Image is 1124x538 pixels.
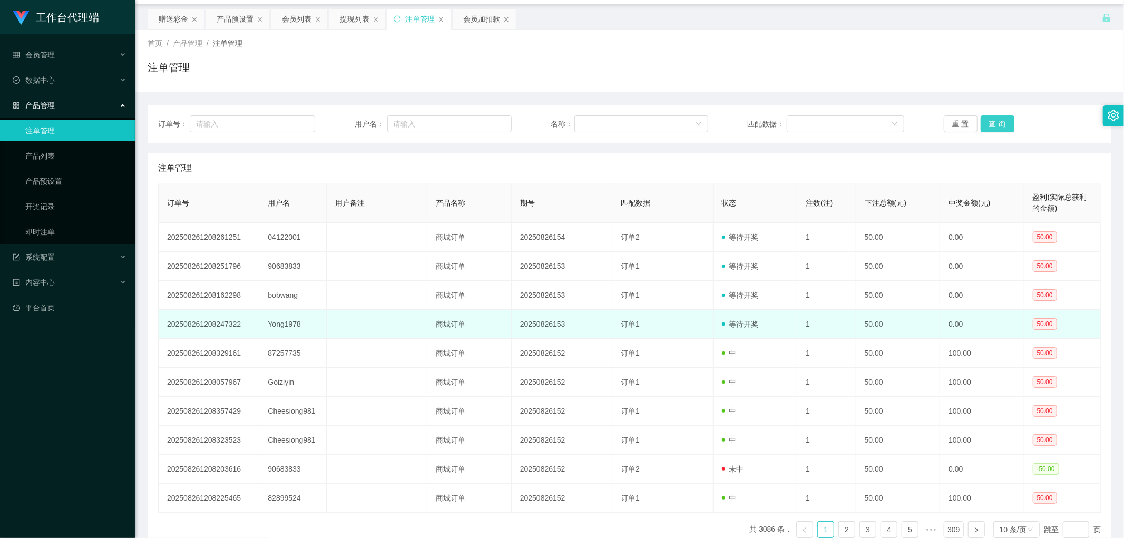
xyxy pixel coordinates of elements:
[902,522,918,537] a: 5
[520,199,535,207] span: 期号
[25,171,126,192] a: 产品预设置
[427,223,511,252] td: 商城订单
[940,397,1024,426] td: 100.00
[159,368,259,397] td: 202508261208057967
[838,521,855,538] li: 2
[621,436,640,444] span: 订单1
[856,455,940,484] td: 50.00
[405,9,435,29] div: 注单管理
[797,426,856,455] td: 1
[259,484,327,513] td: 82899524
[213,39,242,47] span: 注单管理
[159,397,259,426] td: 202508261208357429
[159,426,259,455] td: 202508261208323523
[797,339,856,368] td: 1
[1033,492,1057,504] span: 50.00
[881,521,897,538] li: 4
[621,465,640,473] span: 订单2
[427,252,511,281] td: 商城订单
[158,162,192,174] span: 注单管理
[259,281,327,310] td: bobwang
[722,494,737,502] span: 中
[551,119,574,130] span: 名称：
[1027,526,1033,534] i: 图标: down
[512,310,612,339] td: 20250826153
[1000,522,1027,537] div: 10 条/页
[13,253,20,261] i: 图标: form
[167,199,189,207] span: 订单号
[940,310,1024,339] td: 0.00
[722,262,759,270] span: 等待开奖
[1033,376,1057,388] span: 50.00
[159,223,259,252] td: 202508261208261251
[1033,405,1057,417] span: 50.00
[259,455,327,484] td: 90683833
[355,119,387,130] span: 用户名：
[621,291,640,299] span: 订单1
[722,465,744,473] span: 未中
[797,252,856,281] td: 1
[865,199,906,207] span: 下注总额(元)
[1102,13,1111,23] i: 图标: unlock
[512,339,612,368] td: 20250826152
[944,115,978,132] button: 重 置
[902,521,918,538] li: 5
[36,1,99,34] h1: 工作台代理端
[797,368,856,397] td: 1
[696,121,702,128] i: 图标: down
[25,120,126,141] a: 注单管理
[722,320,759,328] span: 等待开奖
[207,39,209,47] span: /
[1033,318,1057,330] span: 50.00
[13,279,20,286] i: 图标: profile
[749,521,792,538] li: 共 3086 条，
[860,522,876,537] a: 3
[159,484,259,513] td: 202508261208225465
[13,11,30,25] img: logo.9652507e.png
[13,13,99,21] a: 工作台代理端
[191,16,198,23] i: 图标: close
[856,426,940,455] td: 50.00
[436,199,465,207] span: 产品名称
[892,121,898,128] i: 图标: down
[981,115,1014,132] button: 查 询
[159,310,259,339] td: 202508261208247322
[797,484,856,513] td: 1
[940,484,1024,513] td: 100.00
[856,368,940,397] td: 50.00
[722,436,737,444] span: 中
[722,233,759,241] span: 等待开奖
[856,252,940,281] td: 50.00
[259,397,327,426] td: Cheesiong981
[13,76,20,84] i: 图标: check-circle-o
[259,339,327,368] td: 87257735
[1033,231,1057,243] span: 50.00
[797,310,856,339] td: 1
[13,51,55,59] span: 会员管理
[13,278,55,287] span: 内容中心
[722,407,737,415] span: 中
[148,39,162,47] span: 首页
[394,15,401,23] i: 图标: sync
[796,521,813,538] li: 上一页
[427,397,511,426] td: 商城订单
[973,527,980,533] i: 图标: right
[173,39,202,47] span: 产品管理
[387,115,512,132] input: 请输入
[512,455,612,484] td: 20250826152
[797,455,856,484] td: 1
[427,426,511,455] td: 商城订单
[621,262,640,270] span: 订单1
[940,281,1024,310] td: 0.00
[25,196,126,217] a: 开奖记录
[427,281,511,310] td: 商城订单
[621,233,640,241] span: 订单2
[1033,193,1087,212] span: 盈利(实际总获利的金额)
[722,291,759,299] span: 等待开奖
[282,9,311,29] div: 会员列表
[1033,289,1057,301] span: 50.00
[159,339,259,368] td: 202508261208329161
[13,76,55,84] span: 数据中心
[797,397,856,426] td: 1
[1033,463,1059,475] span: -50.00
